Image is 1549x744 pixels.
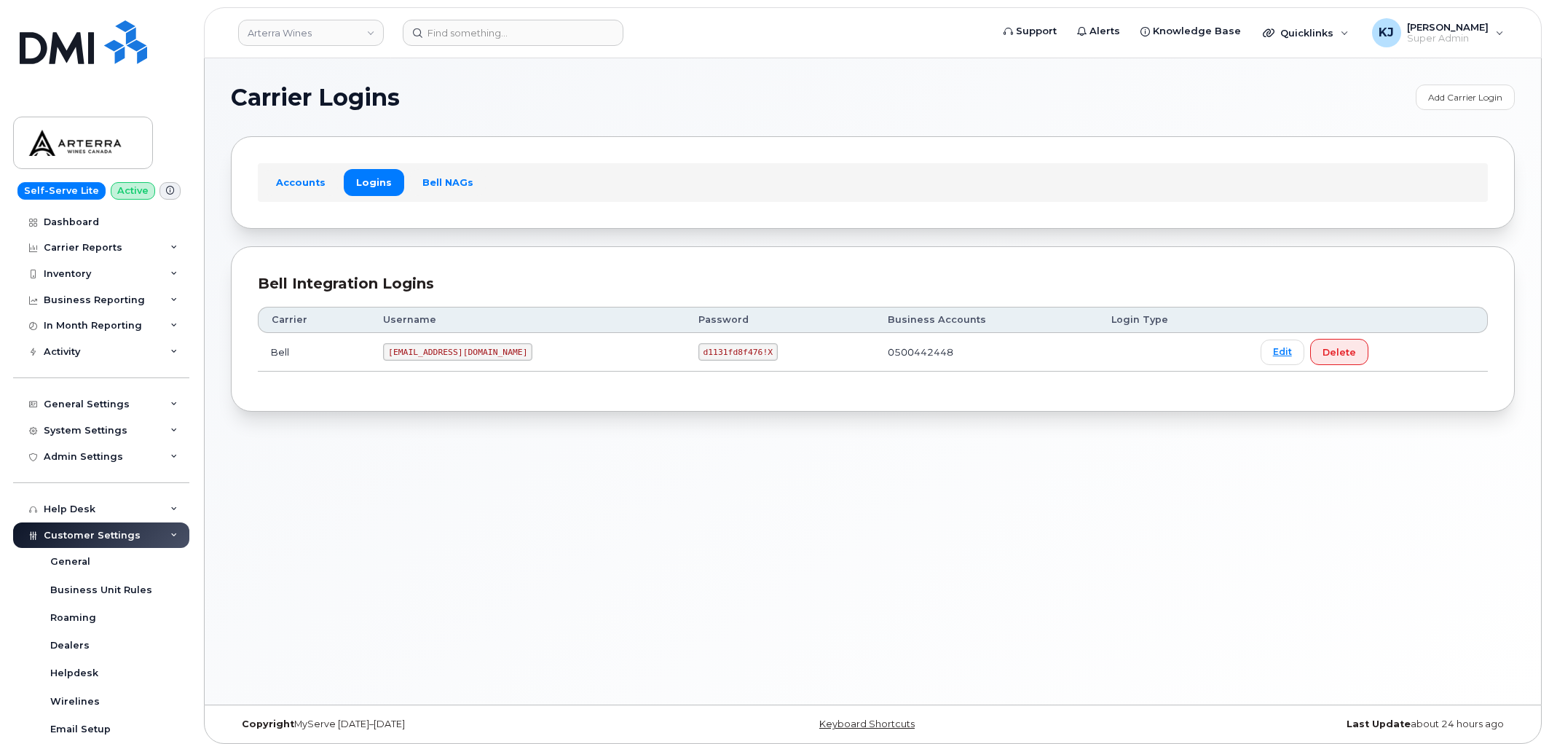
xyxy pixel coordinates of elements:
[819,718,915,729] a: Keyboard Shortcuts
[1261,340,1304,365] a: Edit
[1323,345,1356,359] span: Delete
[242,718,294,729] strong: Copyright
[258,273,1488,294] div: Bell Integration Logins
[1087,718,1515,730] div: about 24 hours ago
[344,169,404,195] a: Logins
[875,333,1098,372] td: 0500442448
[698,343,778,361] code: d1131fd8f476!X
[685,307,875,333] th: Password
[258,307,370,333] th: Carrier
[875,307,1098,333] th: Business Accounts
[231,718,659,730] div: MyServe [DATE]–[DATE]
[1416,85,1515,110] a: Add Carrier Login
[1310,339,1368,365] button: Delete
[231,87,400,109] span: Carrier Logins
[1347,718,1411,729] strong: Last Update
[1098,307,1248,333] th: Login Type
[370,307,685,333] th: Username
[410,169,486,195] a: Bell NAGs
[383,343,532,361] code: [EMAIL_ADDRESS][DOMAIN_NAME]
[264,169,338,195] a: Accounts
[258,333,370,372] td: Bell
